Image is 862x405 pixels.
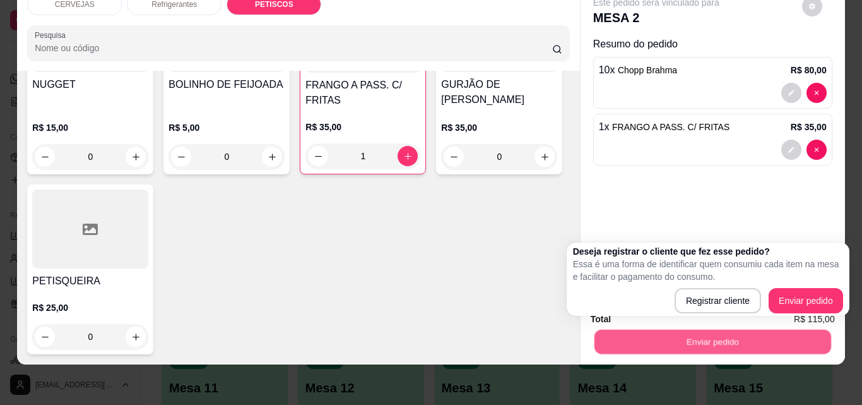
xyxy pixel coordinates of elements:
p: Resumo do pedido [593,37,832,52]
button: decrease-product-quantity [444,147,464,167]
h4: PETISQUEIRA [32,274,148,289]
button: Enviar pedido [769,288,843,313]
button: decrease-product-quantity [806,83,827,103]
h2: Deseja registrar o cliente que fez esse pedido? [573,245,843,258]
button: increase-product-quantity [126,147,146,167]
p: R$ 5,00 [168,121,285,134]
p: R$ 15,00 [32,121,148,134]
span: FRANGO A PASS. C/ FRITAS [612,122,729,132]
button: decrease-product-quantity [171,147,191,167]
p: Essa é uma forma de identificar quem consumiu cada item na mesa e facilitar o pagamento do consumo. [573,258,843,283]
p: R$ 80,00 [791,64,827,76]
button: increase-product-quantity [534,147,555,167]
h4: FRANGO A PASS. C/ FRITAS [305,78,420,108]
h4: NUGGET [32,77,148,92]
p: 10 x [599,63,677,78]
p: R$ 25,00 [32,301,148,314]
button: decrease-product-quantity [308,146,328,166]
p: 1 x [599,119,730,135]
h4: GURJÃO DE [PERSON_NAME] [441,77,557,107]
span: Chopp Brahma [618,65,677,75]
input: Pesquisa [35,42,552,54]
button: increase-product-quantity [126,327,146,347]
p: R$ 35,00 [441,121,557,134]
p: MESA 2 [593,9,719,27]
h4: BOLINHO DE FEIJOADA [168,77,285,92]
button: increase-product-quantity [262,147,282,167]
button: increase-product-quantity [398,146,418,166]
button: decrease-product-quantity [781,83,801,103]
button: decrease-product-quantity [35,147,55,167]
button: decrease-product-quantity [781,140,801,160]
p: R$ 35,00 [791,121,827,133]
label: Pesquisa [35,30,70,40]
p: R$ 35,00 [305,121,420,133]
button: Registrar cliente [675,288,761,313]
strong: Total [591,314,611,324]
button: decrease-product-quantity [35,327,55,347]
button: Enviar pedido [594,329,830,354]
button: decrease-product-quantity [806,140,827,160]
span: R$ 115,00 [794,312,835,326]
